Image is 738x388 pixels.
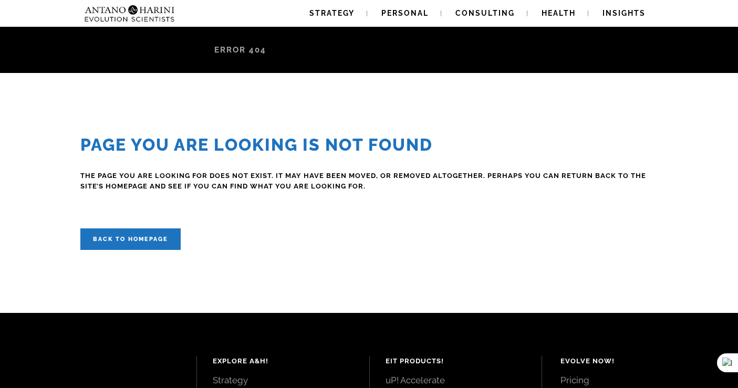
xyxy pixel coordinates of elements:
h2: Page you are looking is Not Found [80,135,658,155]
h4: Explore A&H! [213,356,354,366]
a: uP! Accelerate [386,374,526,386]
span: Consulting [455,9,515,17]
a: Strategy [213,374,354,386]
a: Back to homepage [80,228,181,250]
span: Personal [381,9,429,17]
h4: Evolve Now! [560,356,714,366]
a: Pricing [560,374,714,386]
h4: EIT Products! [386,356,526,366]
span: Insights [602,9,646,17]
span: Strategy [309,9,355,17]
span: Health [542,9,576,17]
h4: The page you are looking for does not exist. It may have been moved, or removed altogether. Perha... [80,171,658,192]
a: Antano & [PERSON_NAME] [80,45,208,55]
span: / [208,45,214,55]
span: Error 404 [214,45,266,55]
